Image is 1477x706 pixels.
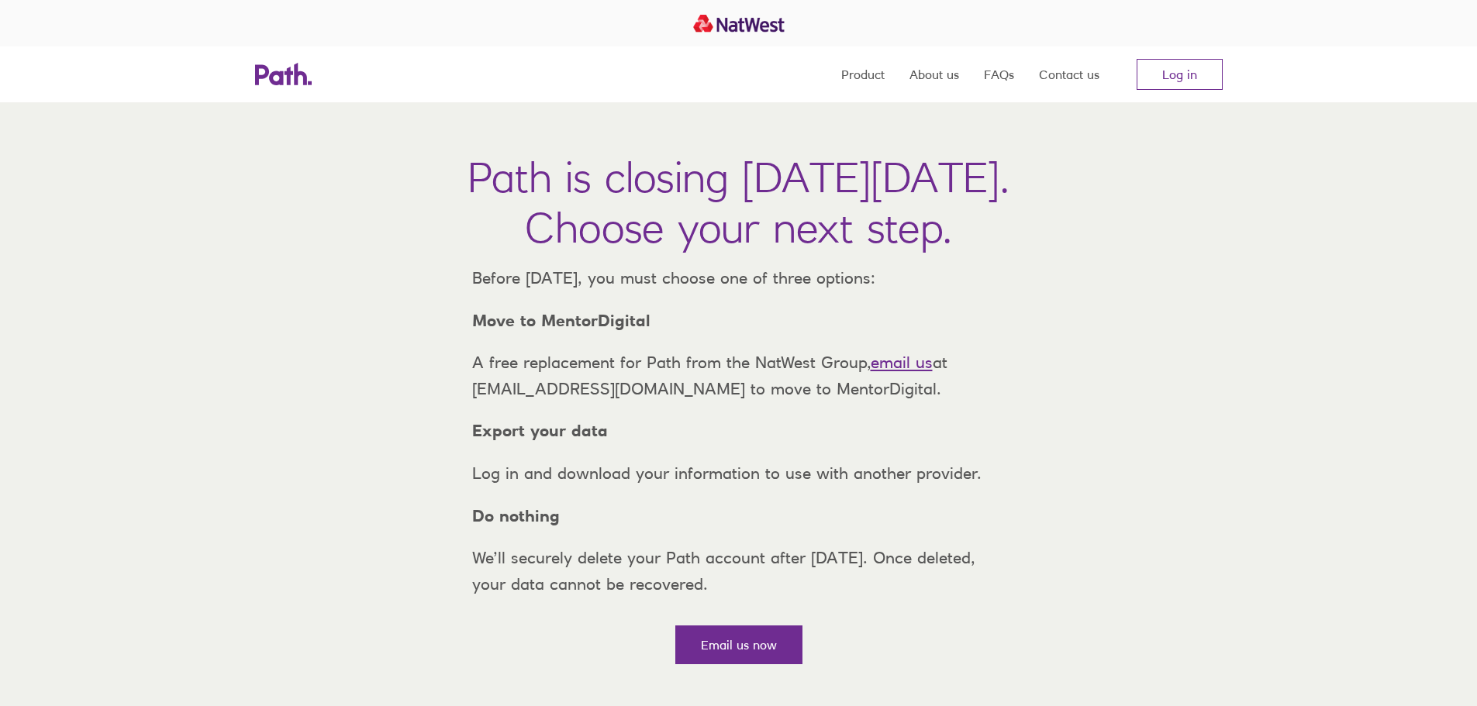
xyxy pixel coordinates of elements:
[468,152,1009,253] h1: Path is closing [DATE][DATE]. Choose your next step.
[1039,46,1099,102] a: Contact us
[871,353,933,372] a: email us
[472,421,608,440] strong: Export your data
[460,545,1018,597] p: We’ll securely delete your Path account after [DATE]. Once deleted, your data cannot be recovered.
[460,350,1018,401] p: A free replacement for Path from the NatWest Group, at [EMAIL_ADDRESS][DOMAIN_NAME] to move to Me...
[841,46,885,102] a: Product
[472,506,560,525] strong: Do nothing
[460,460,1018,487] p: Log in and download your information to use with another provider.
[1137,59,1223,90] a: Log in
[984,46,1014,102] a: FAQs
[460,265,1018,291] p: Before [DATE], you must choose one of three options:
[909,46,959,102] a: About us
[675,625,802,664] a: Email us now
[472,311,651,330] strong: Move to MentorDigital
